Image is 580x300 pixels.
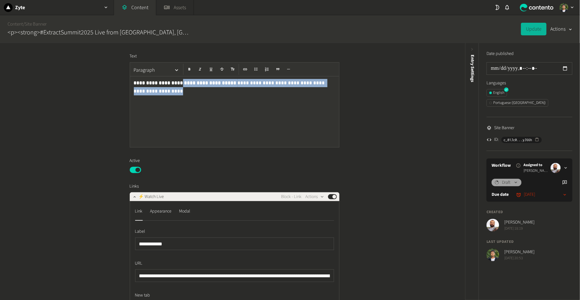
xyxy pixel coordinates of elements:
[135,260,143,267] span: URL
[139,194,164,200] span: ⚡ Watch Live
[550,23,572,35] button: Actions
[487,99,548,107] button: Portuguese ([GEOGRAPHIC_DATA])
[15,4,25,11] h2: Zyte
[131,64,182,76] button: Paragraph
[559,3,568,12] img: Arnold Alexander
[521,23,547,35] button: Update
[306,193,324,201] button: Actions
[489,90,504,96] div: English
[504,249,535,255] span: [PERSON_NAME]
[504,219,535,226] span: [PERSON_NAME]
[492,191,509,198] label: Due date
[502,179,511,186] span: Draft
[4,3,13,12] img: Zyte
[8,21,23,27] a: Content
[487,239,572,245] h4: Last updated
[492,179,522,186] button: Draft
[135,206,143,216] div: Link
[487,209,572,215] h4: Created
[130,53,137,60] span: Text
[501,137,542,143] button: c_01Jc0...yJ66h
[523,162,548,168] span: Assigned to
[487,219,499,231] img: Cleber Alexandre
[494,125,515,131] span: Site Banner
[135,292,150,299] span: New tab
[494,136,499,143] span: ID:
[504,226,535,231] span: [DATE] 18:19
[8,28,189,37] h2: <p><strong>#ExtractSummit2025 Live from [GEOGRAPHIC_DATA], [GEOGRAPHIC_DATA]. </strong>Watch the ...
[492,162,511,169] a: Workflow
[504,255,535,261] span: [DATE] 20:53
[25,21,47,27] a: Site Banner
[281,194,302,200] span: Block - Link
[487,51,514,57] label: Date published
[135,228,145,235] span: Label
[130,183,139,190] span: Links
[130,158,140,164] span: Active
[487,80,572,87] label: Languages
[469,55,476,82] span: Entry Settings
[487,249,499,261] img: Arnold Alexander
[150,206,172,216] div: Appearance
[504,137,532,143] span: c_01Jc0...yJ66h
[524,191,535,198] time: [DATE]
[179,206,190,216] div: Modal
[551,163,561,173] img: Cleber Alexandre
[487,89,507,97] button: English
[523,168,548,174] span: [PERSON_NAME]
[489,100,546,106] div: Portuguese ([GEOGRAPHIC_DATA])
[23,21,25,27] span: /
